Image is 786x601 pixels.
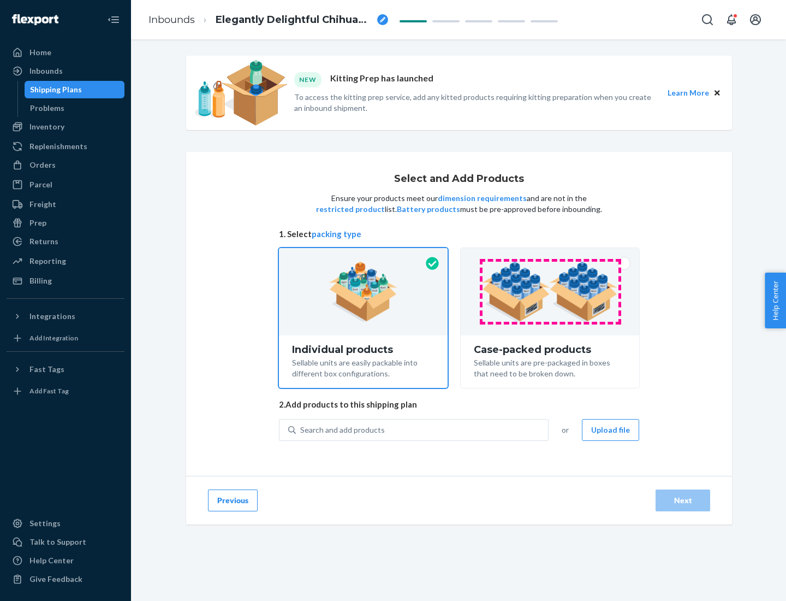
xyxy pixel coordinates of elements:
div: Returns [29,236,58,247]
div: Parcel [29,179,52,190]
a: Help Center [7,552,124,569]
a: Talk to Support [7,533,124,551]
div: Individual products [292,344,434,355]
div: Replenishments [29,141,87,152]
div: Reporting [29,256,66,267]
span: 1. Select [279,228,639,240]
a: Orders [7,156,124,174]
p: To access the kitting prep service, add any kitted products requiring kitting preparation when yo... [294,92,658,114]
button: Help Center [765,273,786,328]
button: dimension requirements [438,193,527,204]
a: Inbounds [7,62,124,80]
div: Sellable units are easily packable into different box configurations. [292,355,434,379]
a: Billing [7,272,124,290]
button: Next [656,490,710,511]
div: Search and add products [300,425,385,435]
div: Fast Tags [29,364,64,375]
span: Elegantly Delightful Chihuahua [216,13,373,27]
a: Inbounds [148,14,195,26]
div: Help Center [29,555,74,566]
button: restricted product [316,204,385,215]
a: Inventory [7,118,124,135]
div: Add Fast Tag [29,386,69,396]
button: Open Search Box [696,9,718,31]
div: Freight [29,199,56,210]
div: Problems [30,103,64,114]
p: Ensure your products meet our and are not in the list. must be pre-approved before inbounding. [315,193,603,215]
button: Close [711,87,723,99]
button: Open notifications [720,9,742,31]
button: Upload file [582,419,639,441]
button: packing type [312,228,361,240]
button: Learn More [668,87,709,99]
div: Orders [29,160,56,170]
div: Shipping Plans [30,84,82,95]
button: Open account menu [745,9,766,31]
a: Problems [25,99,125,117]
a: Freight [7,196,124,213]
a: Add Fast Tag [7,382,124,400]
div: Case-packed products [474,344,626,355]
a: Prep [7,214,124,232]
div: Settings [29,518,61,529]
button: Give Feedback [7,570,124,588]
div: NEW [294,72,321,87]
a: Reporting [7,252,124,270]
div: Billing [29,275,52,286]
button: Fast Tags [7,361,124,378]
button: Integrations [7,308,124,325]
div: Integrations [29,311,75,322]
button: Battery products [397,204,460,215]
span: or [562,425,569,435]
div: Give Feedback [29,574,82,585]
img: individual-pack.facf35554cb0f1810c75b2bd6df2d64e.png [329,262,397,322]
a: Parcel [7,176,124,193]
a: Shipping Plans [25,81,125,98]
a: Settings [7,515,124,532]
ol: breadcrumbs [140,4,397,36]
img: case-pack.59cecea509d18c883b923b81aeac6d0b.png [482,262,618,322]
div: Home [29,47,51,58]
div: Inventory [29,121,64,132]
a: Replenishments [7,138,124,155]
h1: Select and Add Products [394,174,524,185]
div: Next [665,495,701,506]
p: Kitting Prep has launched [330,72,433,87]
a: Add Integration [7,329,124,347]
div: Prep [29,217,46,228]
button: Close Navigation [103,9,124,31]
a: Home [7,44,124,61]
div: Sellable units are pre-packaged in boxes that need to be broken down. [474,355,626,379]
img: Flexport logo [12,14,58,25]
a: Returns [7,233,124,250]
span: 2. Add products to this shipping plan [279,399,639,410]
button: Previous [208,490,258,511]
div: Talk to Support [29,537,86,547]
div: Add Integration [29,333,78,343]
div: Inbounds [29,66,63,76]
